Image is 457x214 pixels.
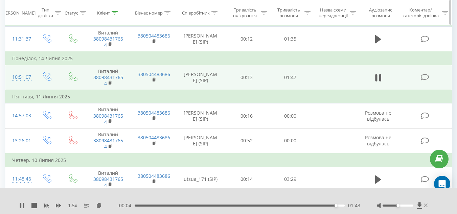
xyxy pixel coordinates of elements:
a: 380984317654 [93,176,123,188]
a: 380984317654 [93,113,123,125]
div: 10:51:07 [12,71,26,84]
td: Виталий [86,65,131,90]
a: 380504483686 [138,110,170,116]
td: [PERSON_NAME] (SIP) [176,26,225,51]
div: Статус [65,10,78,16]
td: utsua_171 (SIP) [176,167,225,192]
td: 01:35 [269,26,312,51]
td: П’ятниця, 11 Липня 2025 [5,90,452,103]
div: Аудіозапис розмови [364,7,398,19]
td: 03:29 [269,167,312,192]
div: 11:31:37 [12,32,26,46]
span: Розмова не відбулась [365,110,391,122]
td: Четвер, 10 Липня 2025 [5,153,452,167]
div: Тривалість розмови [275,7,303,19]
div: [PERSON_NAME] [1,10,36,16]
a: 380984317654 [93,35,123,48]
div: 11:48:46 [12,172,26,186]
td: Виталий [86,26,131,51]
div: Клієнт [97,10,110,16]
span: Розмова не відбулась [365,134,391,147]
a: 380504483686 [138,32,170,39]
td: [PERSON_NAME] (SIP) [176,65,225,90]
div: Тип дзвінка [38,7,53,19]
div: 13:26:01 [12,134,26,147]
td: [PERSON_NAME] (SIP) [176,128,225,153]
div: 14:57:03 [12,109,26,122]
div: Accessibility label [396,204,399,207]
a: 380504483686 [138,134,170,141]
a: 380504483686 [138,173,170,179]
span: 01:43 [348,202,360,209]
td: 00:13 [225,65,269,90]
span: - 00:04 [117,202,135,209]
td: Виталий [86,103,131,128]
div: Бізнес номер [135,10,163,16]
a: 380504483686 [138,71,170,77]
span: 1.5 x [68,202,77,209]
td: 00:14 [225,167,269,192]
td: [PERSON_NAME] (SIP) [176,103,225,128]
td: Виталий [86,167,131,192]
div: Коментар/категорія дзвінка [401,7,440,19]
td: 00:12 [225,26,269,51]
div: Тривалість очікування [231,7,259,19]
a: 380984317654 [93,137,123,150]
div: Співробітник [182,10,210,16]
td: Понеділок, 14 Липня 2025 [5,52,452,65]
a: 380984317654 [93,74,123,87]
div: Accessibility label [335,204,337,207]
td: 01:47 [269,65,312,90]
td: 00:16 [225,103,269,128]
td: 00:00 [269,128,312,153]
td: 00:52 [225,128,269,153]
td: Виталий [86,128,131,153]
div: Назва схеми переадресації [318,7,348,19]
td: 00:00 [269,103,312,128]
div: Open Intercom Messenger [434,176,450,192]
